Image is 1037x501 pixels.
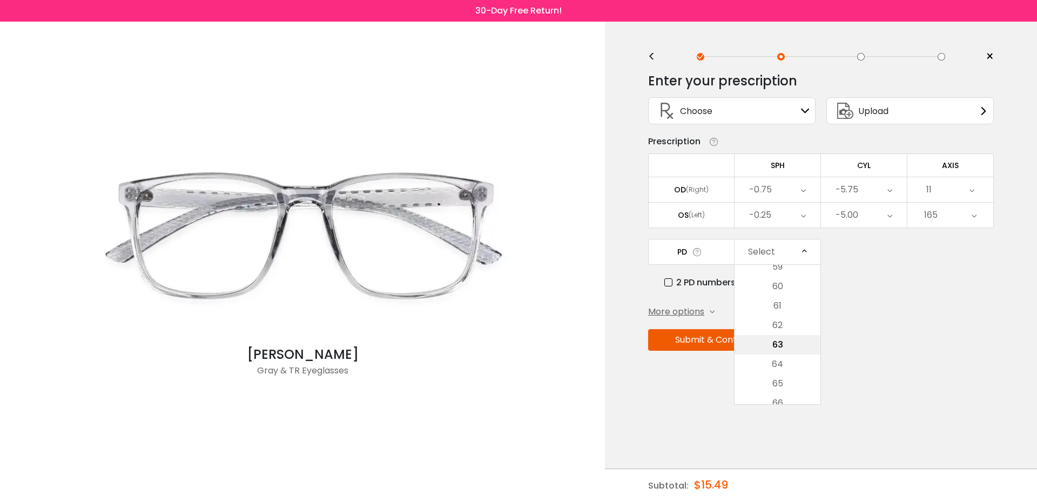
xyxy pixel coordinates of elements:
[86,364,518,386] div: Gray & TR Eyeglasses
[678,210,689,220] div: OS
[648,305,704,318] span: More options
[858,104,888,118] span: Upload
[694,469,728,500] div: $15.49
[735,355,820,374] li: 64
[836,179,858,201] div: -5.75
[648,239,735,265] td: PD
[648,135,701,148] div: Prescription
[648,329,781,351] button: Submit & Continue
[674,185,686,195] div: OD
[749,179,772,201] div: -0.75
[735,296,820,316] li: 61
[689,210,705,220] div: (Left)
[926,179,932,201] div: 11
[907,153,994,177] td: AXIS
[735,393,820,413] li: 66
[735,316,820,335] li: 62
[86,345,518,364] div: [PERSON_NAME]
[86,129,518,345] img: Gray Warren - TR Eyeglasses
[986,49,994,65] span: ×
[664,276,736,289] label: 2 PD numbers
[735,153,821,177] td: SPH
[735,335,820,355] li: 63
[735,374,820,393] li: 65
[924,204,938,226] div: 165
[648,52,664,61] div: <
[821,153,907,177] td: CYL
[978,49,994,65] a: ×
[648,70,797,92] div: Enter your prescription
[680,104,712,118] span: Choose
[735,257,820,277] li: 59
[836,204,858,226] div: -5.00
[748,241,775,263] div: Select
[686,185,709,195] div: (Right)
[735,277,820,296] li: 60
[749,204,771,226] div: -0.25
